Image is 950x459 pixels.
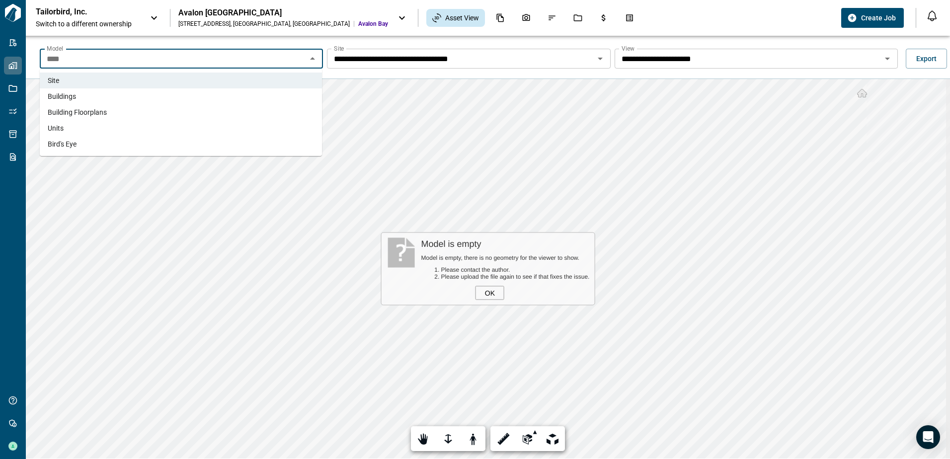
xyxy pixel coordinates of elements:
li: Please upload the file again to see if that fixes the issue. [441,273,590,280]
div: Takeoff Center [619,9,640,26]
div: Avalon [GEOGRAPHIC_DATA] [178,8,388,18]
span: Buildings [48,91,76,101]
label: View [622,44,634,53]
div: Model is empty [421,239,590,249]
div: Open Intercom Messenger [916,425,940,449]
span: Units [48,123,64,133]
button: Open [880,52,894,66]
span: Avalon Bay [358,20,388,28]
div: Budgets [593,9,614,26]
label: Model [47,44,63,53]
div: [STREET_ADDRESS] , [GEOGRAPHIC_DATA] , [GEOGRAPHIC_DATA] [178,20,350,28]
span: Create Job [861,13,896,23]
div: OK [475,286,504,300]
span: Asset View [445,13,479,23]
p: Tailorbird, Inc. [36,7,125,17]
button: Open [593,52,607,66]
span: Site [48,76,59,85]
div: Asset View [426,9,485,27]
div: Photos [516,9,537,26]
button: Create Job [841,8,904,28]
span: Bird's Eye [48,139,77,149]
div: Issues & Info [542,9,562,26]
button: Close [306,52,319,66]
span: Switch to a different ownership [36,19,140,29]
span: Export [916,54,937,64]
span: Building Floorplans [48,107,107,117]
button: Export [906,49,947,69]
li: Please contact the author. [441,266,590,273]
div: Model is empty, there is no geometry for the viewer to show. [421,254,590,261]
button: Open notification feed [924,8,940,24]
div: Jobs [567,9,588,26]
label: Site [334,44,344,53]
div: Documents [490,9,511,26]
